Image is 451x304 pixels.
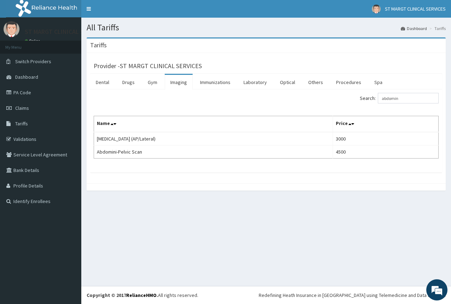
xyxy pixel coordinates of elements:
h1: All Tariffs [87,23,446,32]
img: User Image [4,21,19,37]
a: Spa [369,75,388,90]
th: Name [94,116,333,132]
a: Dashboard [401,25,427,31]
h3: Tariffs [90,42,107,48]
a: Imaging [165,75,193,90]
td: 3000 [333,132,438,145]
span: Tariffs [15,120,28,127]
footer: All rights reserved. [81,286,451,304]
span: Switch Providers [15,58,51,65]
a: Optical [274,75,301,90]
a: Gym [142,75,163,90]
a: Online [25,38,42,43]
a: Procedures [330,75,367,90]
th: Price [333,116,438,132]
a: Dental [90,75,115,90]
td: Abdomini-Pelvic Scan [94,145,333,159]
a: RelianceHMO [126,292,157,298]
p: ST MARGT CLINICAL SERVICES [25,29,106,35]
img: User Image [372,5,381,13]
span: Dashboard [15,74,38,80]
a: Drugs [117,75,140,90]
strong: Copyright © 2017 . [87,292,158,298]
td: 4500 [333,145,438,159]
a: Others [303,75,329,90]
div: Redefining Heath Insurance in [GEOGRAPHIC_DATA] using Telemedicine and Data Science! [259,292,446,299]
span: Claims [15,105,29,111]
h3: Provider - ST MARGT CLINICAL SERVICES [94,63,202,69]
li: Tariffs [428,25,446,31]
td: [MEDICAL_DATA] (AP/Lateral) [94,132,333,145]
a: Immunizations [194,75,236,90]
label: Search: [360,93,439,103]
span: ST MARGT CLINICAL SERVICES [385,6,446,12]
input: Search: [378,93,439,103]
a: Laboratory [238,75,273,90]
